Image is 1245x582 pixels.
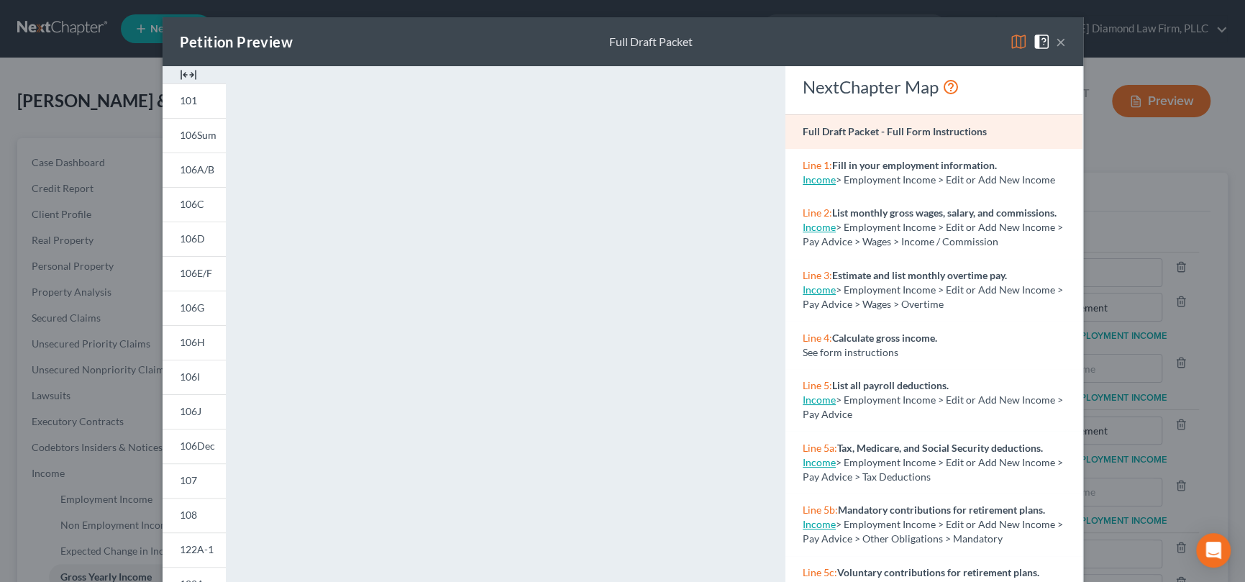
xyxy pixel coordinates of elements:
[163,153,226,187] a: 106A/B
[803,269,832,281] span: Line 3:
[163,256,226,291] a: 106E/F
[180,405,201,417] span: 106J
[163,532,226,567] a: 122A-1
[832,379,949,391] strong: List all payroll deductions.
[832,332,937,344] strong: Calculate gross income.
[803,206,832,219] span: Line 2:
[163,498,226,532] a: 108
[803,346,898,358] span: See form instructions
[180,543,214,555] span: 122A-1
[180,32,293,52] div: Petition Preview
[803,394,836,406] a: Income
[832,159,997,171] strong: Fill in your employment information.
[803,125,987,137] strong: Full Draft Packet - Full Form Instructions
[837,442,1043,454] strong: Tax, Medicare, and Social Security deductions.
[180,94,197,106] span: 101
[803,283,836,296] a: Income
[803,173,836,186] a: Income
[803,504,838,516] span: Line 5b:
[803,518,836,530] a: Income
[163,394,226,429] a: 106J
[836,173,1055,186] span: > Employment Income > Edit or Add New Income
[163,429,226,463] a: 106Dec
[163,325,226,360] a: 106H
[832,206,1057,219] strong: List monthly gross wages, salary, and commissions.
[803,456,836,468] a: Income
[1033,33,1050,50] img: help-close-5ba153eb36485ed6c1ea00a893f15db1cb9b99d6cae46e1a8edb6c62d00a1a76.svg
[180,267,212,279] span: 106E/F
[803,456,1063,483] span: > Employment Income > Edit or Add New Income > Pay Advice > Tax Deductions
[163,222,226,256] a: 106D
[180,474,197,486] span: 107
[180,370,200,383] span: 106I
[837,566,1039,578] strong: Voluntary contributions for retirement plans.
[180,163,214,176] span: 106A/B
[163,118,226,153] a: 106Sum
[180,509,197,521] span: 108
[163,187,226,222] a: 106C
[163,291,226,325] a: 106G
[803,518,1063,545] span: > Employment Income > Edit or Add New Income > Pay Advice > Other Obligations > Mandatory
[180,198,204,210] span: 106C
[803,379,832,391] span: Line 5:
[838,504,1045,516] strong: Mandatory contributions for retirement plans.
[803,76,1065,99] div: NextChapter Map
[803,221,836,233] a: Income
[832,269,1007,281] strong: Estimate and list monthly overtime pay.
[803,283,1063,310] span: > Employment Income > Edit or Add New Income > Pay Advice > Wages > Overtime
[803,442,837,454] span: Line 5a:
[803,394,1063,420] span: > Employment Income > Edit or Add New Income > Pay Advice
[803,221,1063,247] span: > Employment Income > Edit or Add New Income > Pay Advice > Wages > Income / Commission
[180,129,216,141] span: 106Sum
[180,232,205,245] span: 106D
[1196,533,1231,568] div: Open Intercom Messenger
[163,463,226,498] a: 107
[1056,33,1066,50] button: ×
[163,360,226,394] a: 106I
[803,159,832,171] span: Line 1:
[803,566,837,578] span: Line 5c:
[180,336,205,348] span: 106H
[163,83,226,118] a: 101
[180,440,215,452] span: 106Dec
[180,66,197,83] img: expand-e0f6d898513216a626fdd78e52531dac95497ffd26381d4c15ee2fc46db09dca.svg
[609,34,693,50] div: Full Draft Packet
[180,301,204,314] span: 106G
[803,332,832,344] span: Line 4:
[1010,33,1027,50] img: map-eea8200ae884c6f1103ae1953ef3d486a96c86aabb227e865a55264e3737af1f.svg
